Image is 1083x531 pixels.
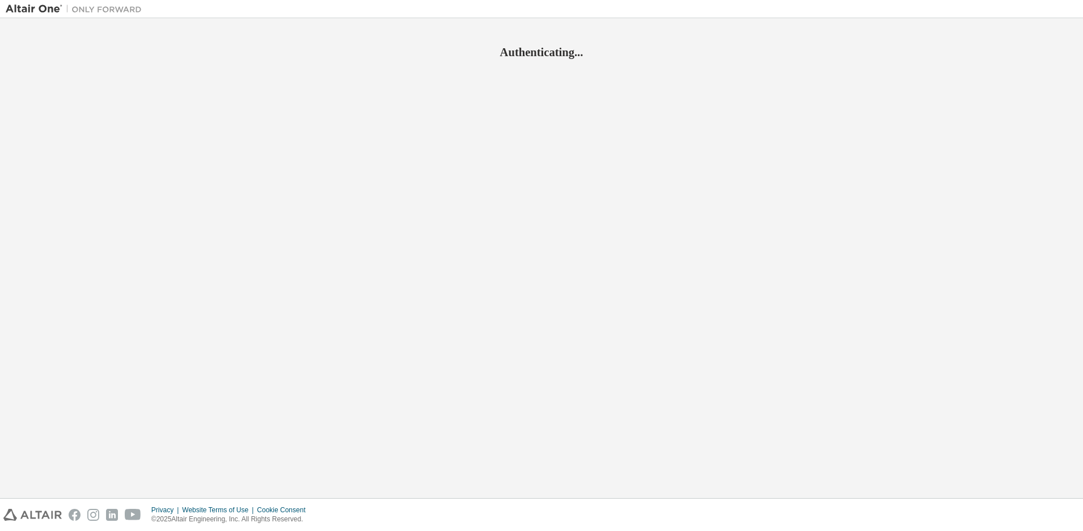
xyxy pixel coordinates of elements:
img: youtube.svg [125,509,141,521]
h2: Authenticating... [6,45,1077,60]
img: linkedin.svg [106,509,118,521]
img: facebook.svg [69,509,81,521]
div: Website Terms of Use [182,505,257,515]
p: © 2025 Altair Engineering, Inc. All Rights Reserved. [151,515,312,524]
div: Privacy [151,505,182,515]
div: Cookie Consent [257,505,312,515]
img: instagram.svg [87,509,99,521]
img: Altair One [6,3,147,15]
img: altair_logo.svg [3,509,62,521]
